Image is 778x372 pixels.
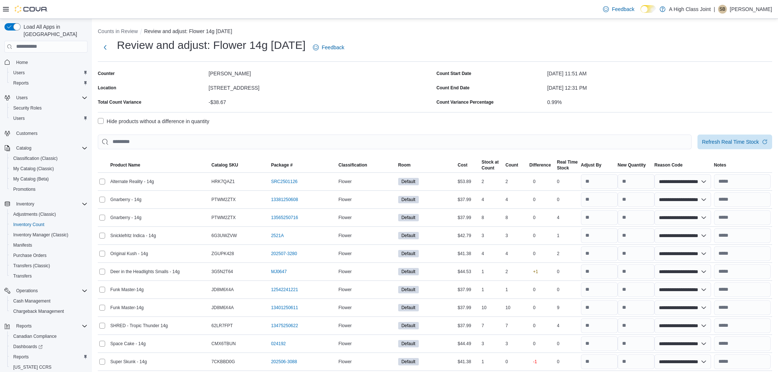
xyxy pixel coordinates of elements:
span: Gnarberry - 14g [110,197,142,203]
div: 0 [556,357,579,366]
span: PTWM2ZTX [211,215,236,221]
p: 0 [533,251,536,257]
div: 2 [504,267,528,276]
div: 2 [504,177,528,186]
span: Original Kush - 14g [110,251,148,257]
div: Flower [337,339,397,348]
p: | [714,5,715,14]
span: Deer in the Headlights Smalls - 14g [110,269,180,275]
div: 3 [504,339,528,348]
span: Stock at Count [482,159,499,171]
span: Customers [16,130,38,136]
button: Inventory Manager (Classic) [7,230,90,240]
span: Default [402,340,415,347]
span: Product Name [110,162,140,168]
label: Count End Date [436,85,470,91]
span: Inventory Manager (Classic) [10,230,88,239]
p: +1 [533,269,538,275]
a: Transfers (Classic) [10,261,53,270]
button: Reports [1,321,90,331]
button: Inventory Count [7,219,90,230]
span: Promotions [13,186,36,192]
button: Classification [337,161,397,169]
span: Super Skunk - 14g [110,359,147,365]
div: 0 [556,267,579,276]
div: 2 [480,177,504,186]
div: New Quantity [618,162,646,168]
img: Cova [15,6,48,13]
a: Users [10,68,28,77]
span: Catalog SKU [211,162,238,168]
span: Default [402,178,415,185]
span: Default [402,214,415,221]
span: Default [398,304,419,311]
span: Inventory [16,201,34,207]
span: Default [402,322,415,329]
span: My Catalog (Classic) [13,166,54,172]
div: Flower [337,195,397,204]
span: Operations [13,286,88,295]
div: 2 [556,249,579,258]
div: Total Count Variance [98,99,141,105]
button: Cash Management [7,296,90,306]
span: Default [398,286,419,293]
a: 13381250608 [271,197,298,203]
p: 0 [533,341,536,347]
div: Difference [529,162,551,168]
a: MJ0647 [271,269,287,275]
a: Security Roles [10,104,44,112]
div: 3 [480,339,504,348]
span: Customers [13,129,88,138]
div: $37.99 [456,285,480,294]
div: 1 [480,357,504,366]
div: 0 [556,195,579,204]
div: 4 [504,249,528,258]
a: Classification (Classic) [10,154,61,163]
span: Default [398,268,419,275]
span: Cost [458,162,468,168]
span: Transfers [13,273,32,279]
div: $37.99 [456,321,480,330]
span: Users [16,95,28,101]
span: Reports [13,322,88,330]
div: Flower [337,303,397,312]
a: 2521A [271,233,284,239]
button: Users [7,113,90,124]
div: $37.99 [456,213,480,222]
button: Operations [1,286,90,296]
label: Hide products without a difference in quantity [98,117,209,126]
div: 1 [480,285,504,294]
button: Stock atCount [480,158,504,172]
div: [PERSON_NAME] [208,68,433,76]
div: $37.99 [456,303,480,312]
span: Default [402,196,415,203]
button: Catalog [13,144,34,153]
button: Room [397,161,456,169]
div: 0.99% [547,96,772,105]
p: 0 [533,179,536,185]
button: Review and adjust: Flower 14g [DATE] [144,28,232,34]
a: Transfers [10,272,35,280]
a: Adjustments (Classic) [10,210,59,219]
span: Default [398,250,419,257]
span: Notes [714,162,726,168]
span: Manifests [13,242,32,248]
div: Count Variance Percentage [436,99,493,105]
span: My Catalog (Classic) [10,164,88,173]
div: Stock [557,165,578,171]
span: Space Cake - 14g [110,341,146,347]
div: 3 [480,231,504,240]
button: Classification (Classic) [7,153,90,164]
span: Chargeback Management [13,308,64,314]
span: Default [398,196,419,203]
button: Home [1,57,90,68]
span: Room [398,162,411,168]
span: My Catalog (Beta) [13,176,49,182]
p: 0 [533,287,536,293]
div: 1 [480,267,504,276]
span: Cash Management [10,297,88,305]
a: Chargeback Management [10,307,67,316]
span: Purchase Orders [13,253,47,258]
span: Users [10,68,88,77]
div: 7 [504,321,528,330]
